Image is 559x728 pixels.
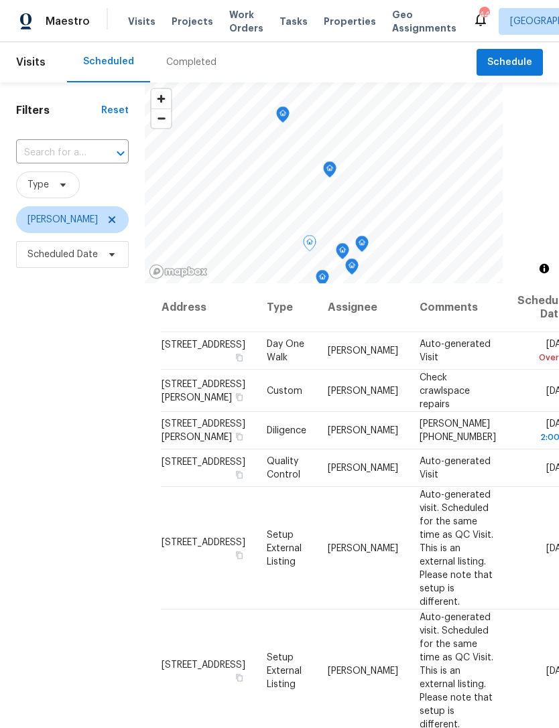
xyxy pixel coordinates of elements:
[46,15,90,28] span: Maestro
[233,390,245,403] button: Copy Address
[111,144,130,163] button: Open
[479,8,489,21] div: 44
[317,283,409,332] th: Assignee
[162,537,245,547] span: [STREET_ADDRESS]
[233,469,245,481] button: Copy Address
[420,490,493,606] span: Auto-generated visit. Scheduled for the same time as QC Visit. This is an external listing. Pleas...
[162,340,245,350] span: [STREET_ADDRESS]
[256,283,317,332] th: Type
[324,15,376,28] span: Properties
[336,243,349,264] div: Map marker
[267,457,300,480] span: Quality Control
[355,236,369,257] div: Map marker
[233,431,245,443] button: Copy Address
[420,419,496,442] span: [PERSON_NAME] [PHONE_NUMBER]
[487,54,532,71] span: Schedule
[162,660,245,669] span: [STREET_ADDRESS]
[267,426,306,435] span: Diligence
[328,386,398,395] span: [PERSON_NAME]
[83,55,134,68] div: Scheduled
[316,270,329,291] div: Map marker
[267,652,302,688] span: Setup External Listing
[420,457,491,480] span: Auto-generated Visit
[345,259,359,279] div: Map marker
[16,143,91,163] input: Search for an address...
[233,549,245,561] button: Copy Address
[477,49,543,76] button: Schedule
[16,48,46,77] span: Visits
[161,283,256,332] th: Address
[323,161,336,182] div: Map marker
[279,17,308,26] span: Tasks
[420,372,470,409] span: Check crawlspace repairs
[166,56,216,69] div: Completed
[328,426,398,435] span: [PERSON_NAME]
[328,543,398,553] span: [PERSON_NAME]
[27,213,98,226] span: [PERSON_NAME]
[267,340,304,362] span: Day One Walk
[229,8,263,35] span: Work Orders
[233,671,245,683] button: Copy Address
[328,346,398,356] span: [PERSON_NAME]
[392,8,456,35] span: Geo Assignments
[27,248,98,261] span: Scheduled Date
[303,235,316,256] div: Map marker
[540,261,548,276] span: Toggle attribution
[162,457,245,467] span: [STREET_ADDRESS]
[267,530,302,566] span: Setup External Listing
[328,463,398,473] span: [PERSON_NAME]
[233,352,245,364] button: Copy Address
[420,340,491,362] span: Auto-generated Visit
[328,666,398,675] span: [PERSON_NAME]
[151,89,171,108] button: Zoom in
[276,106,290,127] div: Map marker
[409,283,507,332] th: Comments
[145,82,503,283] canvas: Map
[162,419,245,442] span: [STREET_ADDRESS][PERSON_NAME]
[151,108,171,128] button: Zoom out
[267,283,280,304] div: Map marker
[172,15,213,28] span: Projects
[16,104,101,117] h1: Filters
[128,15,156,28] span: Visits
[162,379,245,402] span: [STREET_ADDRESS][PERSON_NAME]
[101,104,129,117] div: Reset
[149,264,208,279] a: Mapbox homepage
[536,261,552,277] button: Toggle attribution
[27,178,49,192] span: Type
[267,386,302,395] span: Custom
